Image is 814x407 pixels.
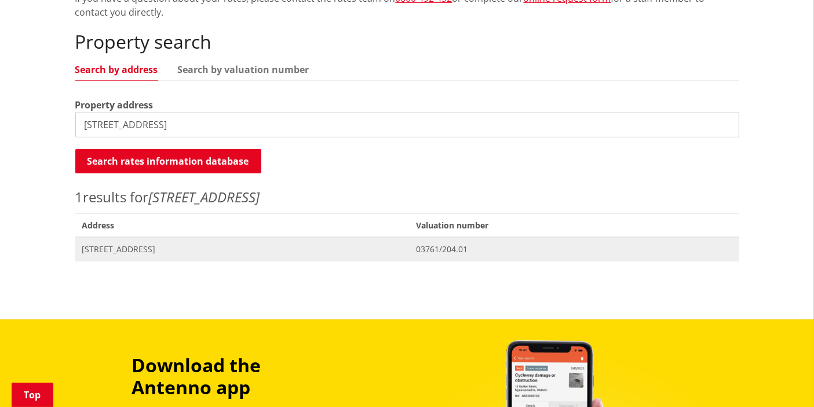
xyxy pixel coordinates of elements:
[178,65,309,74] a: Search by valuation number
[75,237,739,261] a: [STREET_ADDRESS] 03761/204.01
[75,213,410,237] span: Address
[75,149,261,173] button: Search rates information database
[409,213,739,237] span: Valuation number
[75,187,83,206] span: 1
[75,65,158,74] a: Search by address
[75,31,739,53] h2: Property search
[75,98,154,112] label: Property address
[75,112,739,137] input: e.g. Duke Street NGARUAWAHIA
[132,354,342,399] h3: Download the Antenno app
[12,383,53,407] a: Top
[416,244,732,255] span: 03761/204.01
[75,187,739,208] p: results for
[761,358,802,400] iframe: Messenger Launcher
[149,187,260,206] em: [STREET_ADDRESS]
[82,244,403,255] span: [STREET_ADDRESS]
